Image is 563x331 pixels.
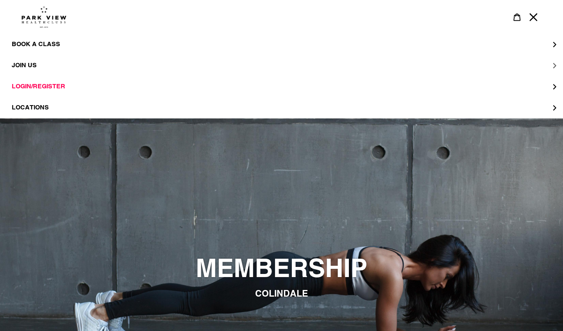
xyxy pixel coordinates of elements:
button: Menu [525,9,542,25]
span: JOIN US [12,61,37,69]
span: COLINDALE [255,288,308,299]
span: LOCATIONS [12,104,49,111]
span: BOOK A CLASS [12,40,60,48]
h2: MEMBERSHIP [69,253,495,284]
span: LOGIN/REGISTER [12,82,65,90]
img: Park view health clubs is a gym near you. [21,6,66,28]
